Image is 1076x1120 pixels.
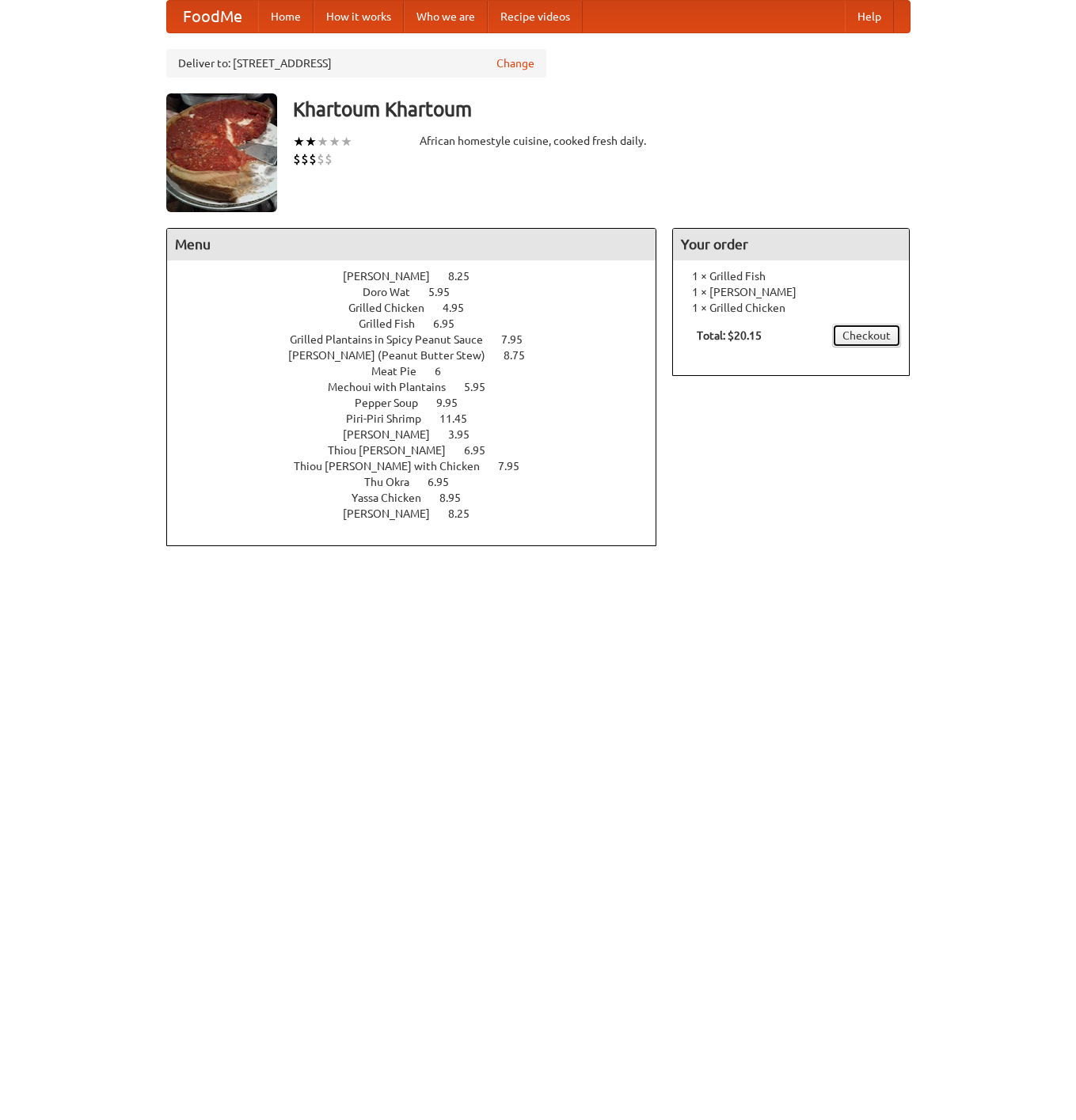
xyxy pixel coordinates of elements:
[343,507,499,520] a: [PERSON_NAME] 8.25
[697,329,762,342] b: Total: $20.15
[681,300,901,316] li: 1 × Grilled Chicken
[371,365,432,378] span: Meat Pie
[488,1,583,32] a: Recipe videos
[293,150,301,168] li: $
[343,428,446,441] span: [PERSON_NAME]
[673,229,909,260] h4: Your order
[325,150,333,168] li: $
[363,286,479,298] a: Doro Wat 5.95
[288,349,501,362] span: [PERSON_NAME] (Peanut Butter Stew)
[404,1,488,32] a: Who we are
[343,428,499,441] a: [PERSON_NAME] 3.95
[363,286,426,298] span: Doro Wat
[288,349,554,362] a: [PERSON_NAME] (Peanut Butter Stew) 8.75
[364,476,425,488] span: Thu Okra
[355,397,487,409] a: Pepper Soup 9.95
[364,476,478,488] a: Thu Okra 6.95
[435,365,457,378] span: 6
[305,133,317,150] li: ★
[428,476,465,488] span: 6.95
[329,133,340,150] li: ★
[343,270,499,283] a: [PERSON_NAME] 8.25
[443,302,480,314] span: 4.95
[166,93,277,212] img: angular.jpg
[498,460,535,473] span: 7.95
[355,397,434,409] span: Pepper Soup
[293,93,911,125] h3: Khartoum Khartoum
[343,507,446,520] span: [PERSON_NAME]
[328,381,462,393] span: Mechoui with Plantains
[448,507,485,520] span: 8.25
[309,150,317,168] li: $
[346,412,496,425] a: Piri-Piri Shrimp 11.45
[420,133,657,149] div: African homestyle cuisine, cooked fresh daily.
[352,492,437,504] span: Yassa Chicken
[167,1,258,32] a: FoodMe
[504,349,541,362] span: 8.75
[448,270,485,283] span: 8.25
[290,333,499,346] span: Grilled Plantains in Spicy Peanut Sauce
[436,397,473,409] span: 9.95
[464,381,501,393] span: 5.95
[317,150,325,168] li: $
[348,302,493,314] a: Grilled Chicken 4.95
[258,1,314,32] a: Home
[359,317,431,330] span: Grilled Fish
[301,150,309,168] li: $
[496,55,534,71] a: Change
[167,229,656,260] h4: Menu
[501,333,538,346] span: 7.95
[448,428,485,441] span: 3.95
[328,444,515,457] a: Thiou [PERSON_NAME] 6.95
[681,284,901,300] li: 1 × [PERSON_NAME]
[681,268,901,284] li: 1 × Grilled Fish
[428,286,466,298] span: 5.95
[328,444,462,457] span: Thiou [PERSON_NAME]
[294,460,496,473] span: Thiou [PERSON_NAME] with Chicken
[290,333,552,346] a: Grilled Plantains in Spicy Peanut Sauce 7.95
[328,381,515,393] a: Mechoui with Plantains 5.95
[166,49,546,78] div: Deliver to: [STREET_ADDRESS]
[439,412,483,425] span: 11.45
[439,492,477,504] span: 8.95
[433,317,470,330] span: 6.95
[294,460,549,473] a: Thiou [PERSON_NAME] with Chicken 7.95
[359,317,484,330] a: Grilled Fish 6.95
[371,365,470,378] a: Meat Pie 6
[845,1,894,32] a: Help
[346,412,437,425] span: Piri-Piri Shrimp
[352,492,490,504] a: Yassa Chicken 8.95
[293,133,305,150] li: ★
[314,1,404,32] a: How it works
[832,324,901,347] a: Checkout
[343,270,446,283] span: [PERSON_NAME]
[340,133,352,150] li: ★
[348,302,440,314] span: Grilled Chicken
[317,133,329,150] li: ★
[464,444,501,457] span: 6.95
